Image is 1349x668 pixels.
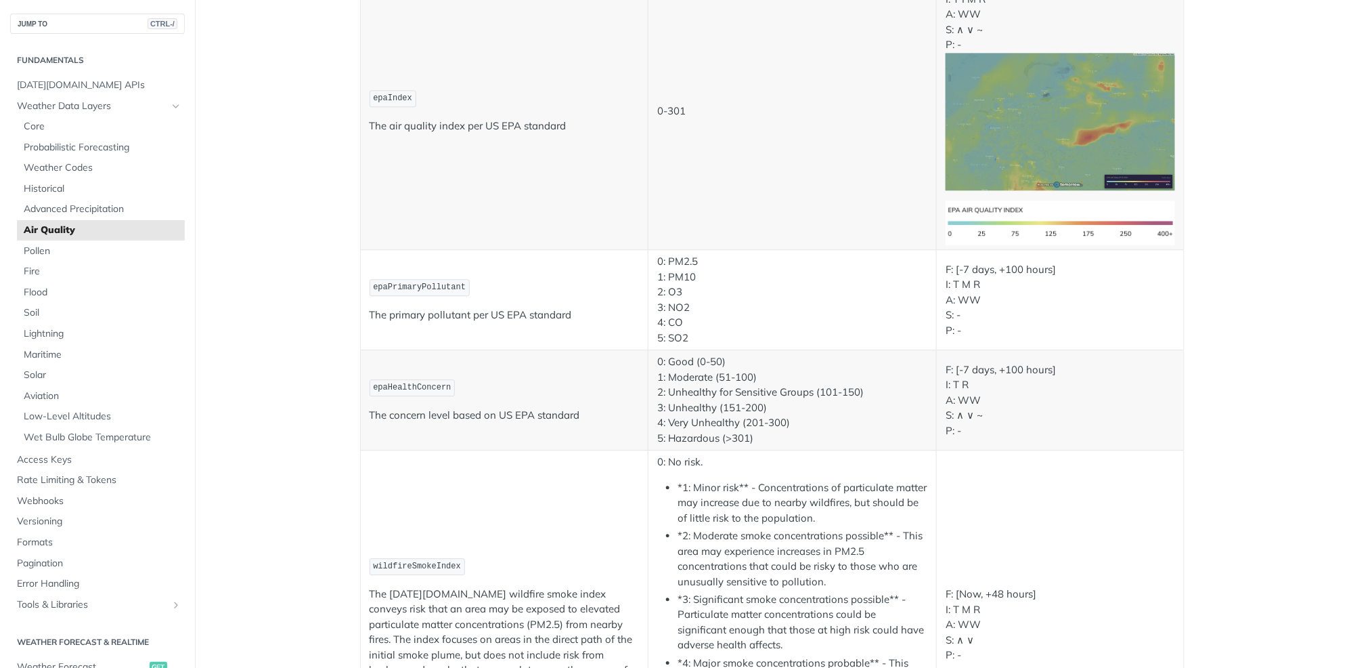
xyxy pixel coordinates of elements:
span: Fire [24,265,181,278]
h2: Weather Forecast & realtime [10,636,185,648]
p: 0: PM2.5 1: PM10 2: O3 3: NO2 4: CO 5: SO2 [657,254,927,346]
span: Soil [24,306,181,320]
span: Weather Codes [24,161,181,175]
a: Solar [17,365,185,385]
button: JUMP TOCTRL-/ [10,14,185,34]
span: Expand image [946,215,1174,228]
a: Wet Bulb Globe Temperature [17,427,185,448]
p: 0: No risk. [657,455,927,470]
p: 0-301 [657,104,927,119]
span: Probabilistic Forecasting [24,141,181,154]
span: Expand image [946,114,1174,127]
span: Advanced Precipitation [24,203,181,216]
a: Tools & LibrariesShow subpages for Tools & Libraries [10,595,185,615]
a: Core [17,117,185,137]
span: Pagination [17,557,181,570]
a: Probabilistic Forecasting [17,138,185,158]
span: epaPrimaryPollutant [373,283,466,292]
a: Access Keys [10,450,185,470]
span: Historical [24,182,181,196]
a: Pollen [17,241,185,262]
a: Air Quality [17,220,185,241]
span: Tools & Libraries [17,598,167,612]
a: Maritime [17,345,185,365]
span: Solar [24,369,181,382]
li: *3: Significant smoke concentrations possible** - Particulate matter concentrations could be sign... [678,592,927,653]
h2: Fundamentals [10,54,185,66]
p: The concern level based on US EPA standard [370,408,640,423]
a: Webhooks [10,491,185,512]
a: Advanced Precipitation [17,199,185,220]
span: Versioning [17,515,181,528]
a: Rate Limiting & Tokens [10,470,185,490]
span: [DATE][DOMAIN_NAME] APIs [17,79,181,92]
span: Pollen [24,245,181,258]
span: Maritime [24,348,181,362]
img: us_nowcast_aqi [946,53,1174,190]
span: epaHealthConcern [373,383,451,392]
button: Hide subpages for Weather Data Layers [171,101,181,112]
span: Rate Limiting & Tokens [17,474,181,487]
a: Formats [10,533,185,553]
span: CTRL-/ [148,18,177,29]
li: *1: Minor risk** - Concentrations of particulate matter may increase due to nearby wildfires, but... [678,480,927,526]
span: Lightning [24,327,181,341]
span: Core [24,120,181,133]
a: Fire [17,262,185,282]
a: [DATE][DOMAIN_NAME] APIs [10,75,185,96]
a: Historical [17,179,185,199]
button: Show subpages for Tools & Libraries [171,600,181,610]
p: F: [-7 days, +100 hours] I: T R A: WW S: ∧ ∨ ~ P: - [946,362,1174,439]
span: Formats [17,536,181,549]
p: The primary pollutant per US EPA standard [370,308,640,323]
a: Soil [17,303,185,323]
span: Air Quality [24,224,181,237]
span: Flood [24,286,181,299]
li: *2: Moderate smoke concentrations possible** - This area may experience increases in PM2.5 concen... [678,528,927,589]
span: Low-Level Altitudes [24,410,181,423]
p: F: [-7 days, +100 hours] I: T M R A: WW S: - P: - [946,262,1174,339]
span: Webhooks [17,495,181,508]
span: Weather Data Layers [17,100,167,113]
a: Weather Codes [17,158,185,178]
a: Low-Level Altitudes [17,406,185,427]
span: wildfireSmokeIndex [373,562,461,571]
img: us_nowcast_aqi [946,201,1174,246]
p: The air quality index per US EPA standard [370,119,640,134]
p: F: [Now, +48 hours] I: T M R A: WW S: ∧ ∨ P: - [946,587,1174,663]
a: Pagination [10,554,185,574]
span: Wet Bulb Globe Temperature [24,431,181,444]
span: epaIndex [373,93,412,103]
a: Lightning [17,324,185,344]
span: Access Keys [17,453,181,467]
span: Error Handling [17,577,181,591]
a: Error Handling [10,574,185,594]
span: Aviation [24,390,181,403]
a: Flood [17,283,185,303]
a: Aviation [17,386,185,406]
a: Versioning [10,512,185,532]
p: 0: Good (0-50) 1: Moderate (51-100) 2: Unhealthy for Sensitive Groups (101-150) 3: Unhealthy (151... [657,354,927,446]
a: Weather Data LayersHide subpages for Weather Data Layers [10,96,185,117]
